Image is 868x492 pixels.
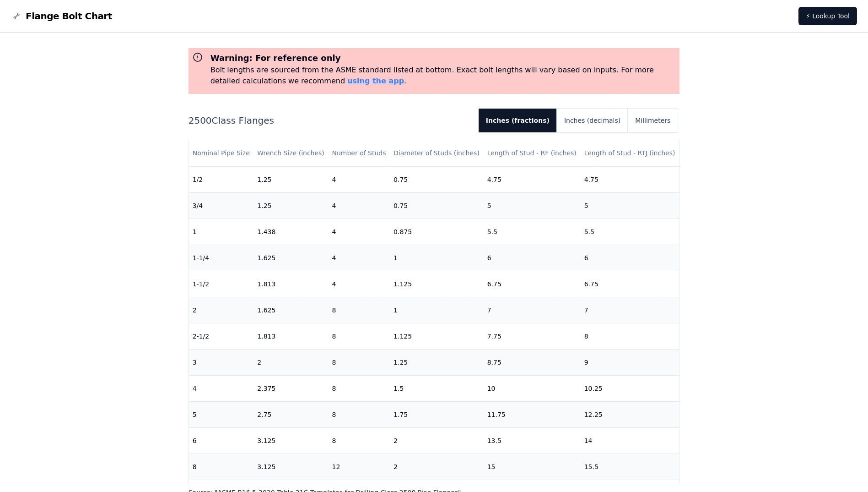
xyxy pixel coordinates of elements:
td: 1/2 [189,166,254,192]
td: 1.625 [253,245,328,271]
td: 6.75 [581,271,679,297]
th: Length of Stud - RF (inches) [484,140,581,166]
td: 12 [328,454,390,480]
td: 3/4 [189,192,254,219]
td: 4 [328,192,390,219]
td: 4 [328,245,390,271]
img: Flange Bolt Chart Logo [11,11,22,22]
td: 8 [328,401,390,427]
p: Bolt lengths are sourced from the ASME standard listed at bottom. Exact bolt lengths will vary ba... [210,65,676,87]
td: 14 [581,427,679,454]
td: 2 [189,297,254,323]
td: 12.25 [581,401,679,427]
td: 3.125 [253,454,328,480]
th: Length of Stud - RTJ (inches) [581,140,679,166]
h2: 2500 Class Flanges [189,114,471,127]
td: 8 [328,297,390,323]
td: 10.25 [581,375,679,401]
td: 1-1/4 [189,245,254,271]
td: 1.813 [253,271,328,297]
td: 2 [390,454,484,480]
a: Flange Bolt Chart LogoFlange Bolt Chart [11,10,112,22]
td: 4 [328,166,390,192]
h3: Warning: For reference only [210,52,676,65]
td: 4 [189,375,254,401]
td: 1 [390,297,484,323]
td: 2 [253,349,328,375]
td: 5 [189,401,254,427]
td: 1 [390,245,484,271]
td: 3.125 [253,427,328,454]
th: Nominal Pipe Size [189,140,254,166]
td: 8 [189,454,254,480]
th: Diameter of Studs (inches) [390,140,484,166]
td: 2.375 [253,375,328,401]
td: 0.75 [390,192,484,219]
td: 5.5 [581,219,679,245]
td: 8 [581,323,679,349]
td: 5 [581,192,679,219]
td: 1.438 [253,219,328,245]
td: 7 [484,297,581,323]
th: Wrench Size (inches) [253,140,328,166]
td: 4.75 [581,166,679,192]
td: 9 [581,349,679,375]
td: 15 [484,454,581,480]
td: 1.75 [390,401,484,427]
th: Number of Studs [328,140,390,166]
td: 1.125 [390,323,484,349]
td: 4 [328,219,390,245]
td: 13.5 [484,427,581,454]
td: 6 [581,245,679,271]
td: 8 [328,323,390,349]
button: Inches (fractions) [479,109,557,132]
td: 1.625 [253,297,328,323]
button: Millimeters [628,109,678,132]
td: 1.125 [390,271,484,297]
td: 2.75 [253,401,328,427]
td: 8 [328,375,390,401]
td: 6.75 [484,271,581,297]
td: 1.25 [253,192,328,219]
td: 6 [189,427,254,454]
button: Inches (decimals) [557,109,628,132]
a: ⚡ Lookup Tool [798,7,857,25]
td: 7 [581,297,679,323]
td: 5 [484,192,581,219]
td: 15.5 [581,454,679,480]
td: 8 [328,349,390,375]
td: 3 [189,349,254,375]
td: 0.875 [390,219,484,245]
a: using the app [347,77,404,85]
td: 2 [390,427,484,454]
td: 10 [484,375,581,401]
td: 7.75 [484,323,581,349]
td: 5.5 [484,219,581,245]
td: 1 [189,219,254,245]
td: 0.75 [390,166,484,192]
span: Flange Bolt Chart [26,10,112,22]
td: 11.75 [484,401,581,427]
td: 1.813 [253,323,328,349]
td: 1.5 [390,375,484,401]
td: 4 [328,271,390,297]
td: 8 [328,427,390,454]
td: 6 [484,245,581,271]
td: 1-1/2 [189,271,254,297]
td: 1.25 [253,166,328,192]
td: 4.75 [484,166,581,192]
td: 8.75 [484,349,581,375]
td: 2-1/2 [189,323,254,349]
td: 1.25 [390,349,484,375]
